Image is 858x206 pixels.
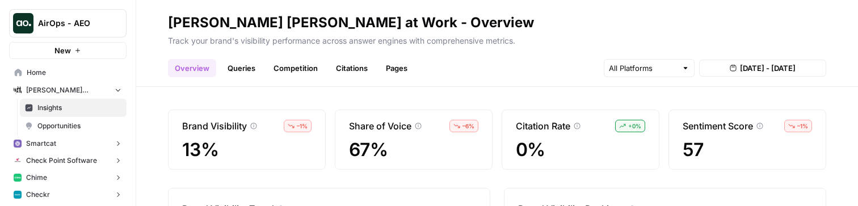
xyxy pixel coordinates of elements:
p: Share of Voice [349,119,411,133]
span: Check Point Software [26,155,97,166]
a: Opportunities [20,117,127,135]
button: [DATE] - [DATE] [699,60,826,77]
a: Queries [221,59,262,77]
span: Insights [37,103,121,113]
a: Home [9,64,127,82]
span: Checkr [26,190,50,200]
button: New [9,42,127,59]
p: Sentiment Score [683,119,753,133]
div: [PERSON_NAME] [PERSON_NAME] at Work - Overview [168,14,534,32]
span: AirOps - AEO [38,18,107,29]
span: + 0 % [628,121,641,131]
img: 78cr82s63dt93a7yj2fue7fuqlci [14,191,22,199]
button: Chime [9,169,127,186]
button: Checkr [9,186,127,203]
span: 67% [349,140,478,160]
span: New [54,45,71,56]
span: Smartcat [26,138,56,149]
a: Citations [329,59,375,77]
img: m87i3pytwzu9d7629hz0batfjj1p [14,86,22,94]
span: Opportunities [37,121,121,131]
span: 0% [516,140,645,160]
span: – 6 % [462,121,474,131]
span: 57 [683,140,812,160]
span: Home [27,68,121,78]
button: Workspace: AirOps - AEO [9,9,127,37]
span: [PERSON_NAME] [PERSON_NAME] at Work [26,85,110,95]
button: Smartcat [9,135,127,152]
button: Check Point Software [9,152,127,169]
p: Citation Rate [516,119,570,133]
button: [PERSON_NAME] [PERSON_NAME] at Work [9,82,127,99]
span: 13% [182,140,312,160]
input: All Platforms [609,62,677,74]
img: gddfodh0ack4ddcgj10xzwv4nyos [14,157,22,165]
a: Overview [168,59,216,77]
p: Brand Visibility [182,119,247,133]
p: Track your brand's visibility performance across answer engines with comprehensive metrics. [168,32,826,47]
span: [DATE] - [DATE] [740,62,796,74]
img: rkye1xl29jr3pw1t320t03wecljb [14,140,22,148]
span: – 1 % [297,121,308,131]
a: Pages [379,59,414,77]
a: Insights [20,99,127,117]
span: – 1 % [797,121,808,131]
img: AirOps - AEO Logo [13,13,33,33]
img: mhv33baw7plipcpp00rsngv1nu95 [14,174,22,182]
span: Chime [26,173,47,183]
a: Competition [267,59,325,77]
